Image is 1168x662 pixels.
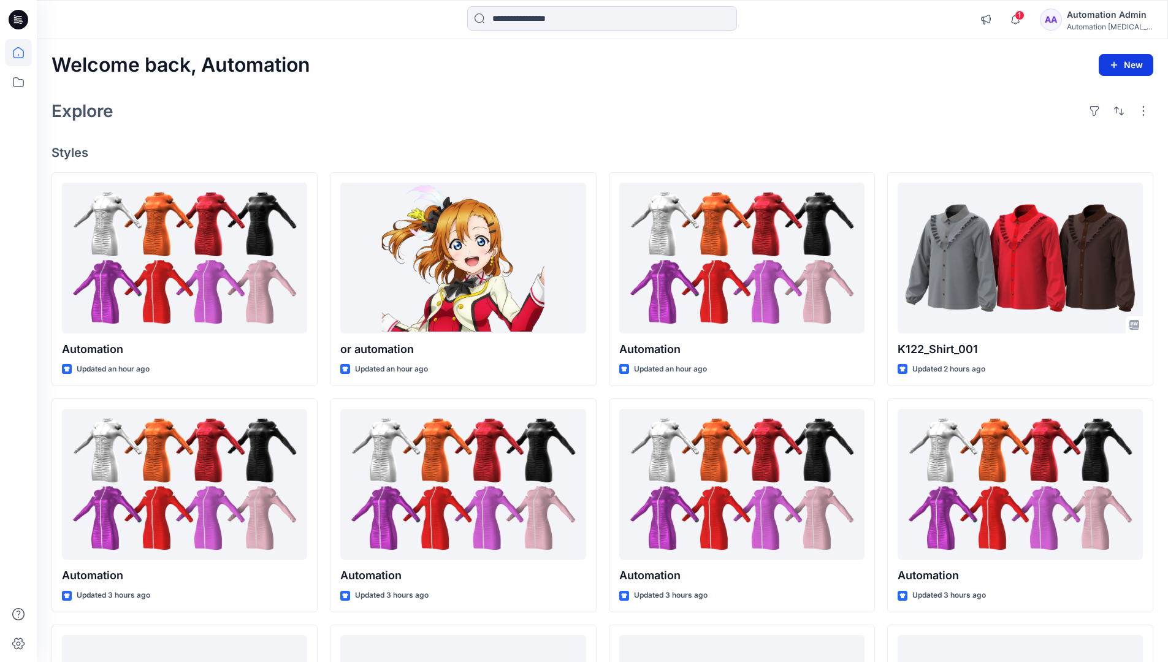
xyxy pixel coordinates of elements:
[62,341,307,358] p: Automation
[77,363,150,376] p: Updated an hour ago
[340,567,586,584] p: Automation
[340,183,586,334] a: or automation
[77,589,150,602] p: Updated 3 hours ago
[62,183,307,334] a: Automation
[898,341,1143,358] p: K122_Shirt_001
[1099,54,1153,76] button: New
[912,363,985,376] p: Updated 2 hours ago
[52,54,310,77] h2: Welcome back, Automation
[1040,9,1062,31] div: AA
[340,341,586,358] p: or automation
[898,409,1143,560] a: Automation
[52,101,113,121] h2: Explore
[898,183,1143,334] a: K122_Shirt_001
[619,183,865,334] a: Automation
[355,363,428,376] p: Updated an hour ago
[1015,10,1025,20] span: 1
[1067,22,1153,31] div: Automation [MEDICAL_DATA]...
[898,567,1143,584] p: Automation
[634,589,708,602] p: Updated 3 hours ago
[619,409,865,560] a: Automation
[619,567,865,584] p: Automation
[355,589,429,602] p: Updated 3 hours ago
[1067,7,1153,22] div: Automation Admin
[340,409,586,560] a: Automation
[634,363,707,376] p: Updated an hour ago
[912,589,986,602] p: Updated 3 hours ago
[52,145,1153,160] h4: Styles
[619,341,865,358] p: Automation
[62,409,307,560] a: Automation
[62,567,307,584] p: Automation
